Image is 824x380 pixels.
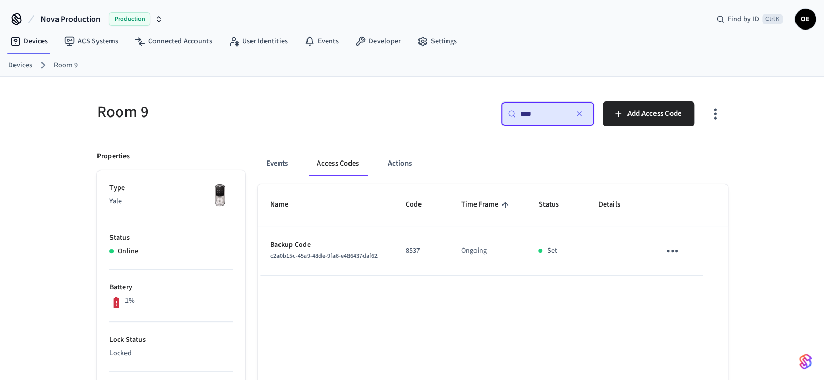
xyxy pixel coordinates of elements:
[109,334,233,345] p: Lock Status
[538,197,572,213] span: Status
[347,32,409,51] a: Developer
[309,151,367,176] button: Access Codes
[409,32,465,51] a: Settings
[54,60,78,71] a: Room 9
[109,196,233,207] p: Yale
[270,252,378,260] span: c2a0b15c-45a9-48de-9fa6-e486437daf62
[708,10,791,28] div: Find by IDCtrl K
[125,296,135,306] p: 1%
[97,101,406,123] h5: Room 9
[795,9,816,30] button: OE
[109,348,233,359] p: Locked
[799,353,812,370] img: SeamLogoGradient.69752ec5.svg
[627,107,682,121] span: Add Access Code
[56,32,127,51] a: ACS Systems
[405,245,436,256] p: 8537
[270,240,381,251] p: Backup Code
[109,282,233,293] p: Battery
[109,12,150,26] span: Production
[258,151,728,176] div: ant example
[207,183,233,209] img: Yale Assure Touchscreen Wifi Smart Lock, Satin Nickel, Front
[40,13,101,25] span: Nova Production
[380,151,420,176] button: Actions
[270,197,302,213] span: Name
[220,32,296,51] a: User Identities
[728,14,759,24] span: Find by ID
[598,197,634,213] span: Details
[603,101,694,126] button: Add Access Code
[258,184,728,276] table: sticky table
[547,245,557,256] p: Set
[449,226,526,276] td: Ongoing
[8,60,32,71] a: Devices
[109,232,233,243] p: Status
[762,14,783,24] span: Ctrl K
[461,197,512,213] span: Time Frame
[2,32,56,51] a: Devices
[258,151,296,176] button: Events
[97,151,130,162] p: Properties
[127,32,220,51] a: Connected Accounts
[118,246,138,257] p: Online
[405,197,435,213] span: Code
[796,10,815,28] span: OE
[296,32,347,51] a: Events
[109,183,233,194] p: Type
